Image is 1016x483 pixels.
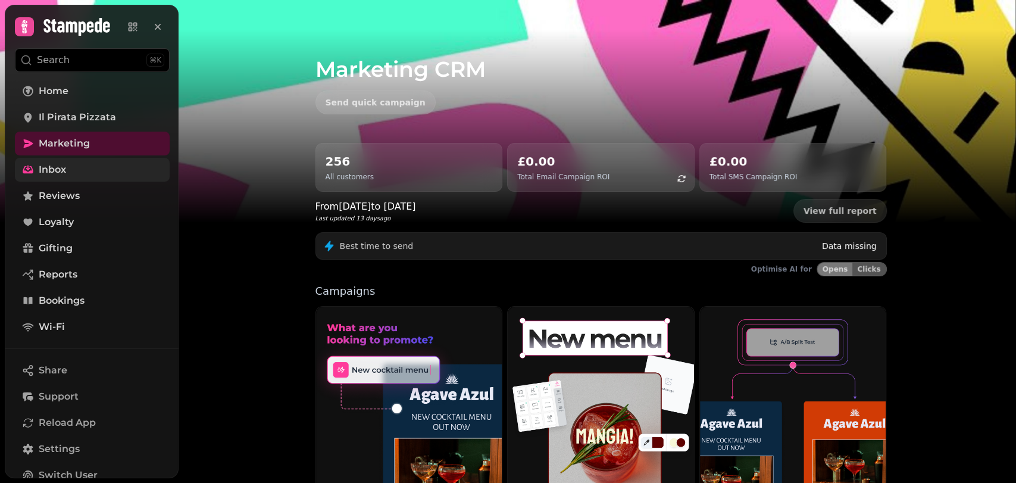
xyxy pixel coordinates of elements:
[823,266,848,273] span: Opens
[39,163,66,177] span: Inbox
[39,241,73,255] span: Gifting
[817,263,853,276] button: Opens
[39,267,77,282] span: Reports
[39,294,85,308] span: Bookings
[15,437,170,461] a: Settings
[39,215,74,229] span: Loyalty
[39,416,96,430] span: Reload App
[340,240,414,252] p: Best time to send
[857,266,880,273] span: Clicks
[326,98,426,107] span: Send quick campaign
[15,411,170,435] button: Reload App
[15,184,170,208] a: Reviews
[315,200,416,214] p: From [DATE] to [DATE]
[15,359,170,382] button: Share
[39,442,80,456] span: Settings
[671,169,692,189] button: refresh
[852,263,886,276] button: Clicks
[517,172,609,182] p: Total Email Campaign ROI
[39,389,79,404] span: Support
[15,158,170,182] a: Inbox
[39,189,80,203] span: Reviews
[37,53,70,67] p: Search
[15,315,170,339] a: Wi-Fi
[39,110,116,124] span: Il Pirata Pizzata
[15,263,170,286] a: Reports
[15,210,170,234] a: Loyalty
[15,289,170,313] a: Bookings
[15,105,170,129] a: Il Pirata Pizzata
[39,320,65,334] span: Wi-Fi
[15,79,170,103] a: Home
[146,54,164,67] div: ⌘K
[39,136,90,151] span: Marketing
[793,199,887,223] a: View full report
[315,214,416,223] p: Last updated 13 days ago
[315,91,436,114] button: Send quick campaign
[315,286,887,297] p: Campaigns
[326,153,374,170] h2: 256
[15,48,170,72] button: Search⌘K
[822,240,877,252] p: Data missing
[39,363,67,378] span: Share
[15,236,170,260] a: Gifting
[709,153,797,170] h2: £0.00
[326,172,374,182] p: All customers
[315,29,887,81] h1: Marketing CRM
[15,132,170,155] a: Marketing
[39,84,68,98] span: Home
[709,172,797,182] p: Total SMS Campaign ROI
[39,468,98,482] span: Switch User
[751,264,812,274] p: Optimise AI for
[517,153,609,170] h2: £0.00
[15,385,170,409] button: Support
